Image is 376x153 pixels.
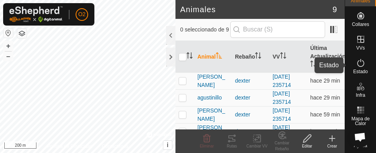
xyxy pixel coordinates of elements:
[186,53,193,60] p-sorticon: Activar para ordenar
[230,21,325,38] input: Buscar (S)
[197,73,229,89] span: [PERSON_NAME]
[47,143,92,150] a: Política de Privacidad
[320,143,345,149] div: Crear
[352,22,369,27] span: Collares
[273,74,291,88] a: [DATE] 235714
[280,53,286,60] p-sorticon: Activar para ordenar
[310,77,340,84] span: 28 ago 2025, 20:37
[235,94,266,102] div: dexter
[333,4,337,15] span: 9
[17,29,27,38] button: Capas del Mapa
[102,143,128,150] a: Contáctenos
[197,94,222,102] span: agustinillo
[244,143,269,149] div: Cambiar VV
[4,52,13,61] button: –
[310,111,340,118] span: 28 ago 2025, 20:07
[219,143,244,149] div: Rutas
[273,107,291,122] a: [DATE] 235714
[310,128,340,135] span: 28 ago 2025, 20:36
[163,141,172,149] button: i
[310,62,316,68] p-sorticon: Activar para ordenar
[232,41,269,73] th: Rebaño
[273,90,291,105] a: [DATE] 235714
[269,140,295,152] div: Cambiar Rebaño
[180,5,333,14] h2: Animales
[200,144,214,148] span: Eliminar
[354,143,367,148] span: Ayuda
[295,143,320,149] div: Editar
[345,129,376,151] a: Ayuda
[347,116,374,126] span: Mapa de Calor
[356,93,365,98] span: Infra
[307,41,345,73] th: Última Actualización
[4,28,13,38] button: Restablecer Mapa
[216,53,222,60] p-sorticon: Activar para ordenar
[356,46,365,50] span: VVs
[353,69,368,74] span: Estado
[235,111,266,119] div: dexter
[235,127,266,136] div: dexter
[9,6,63,22] img: Logo Gallagher
[310,94,340,101] span: 28 ago 2025, 20:37
[180,26,230,34] span: 0 seleccionado de 9
[255,53,261,60] p-sorticon: Activar para ordenar
[197,124,229,140] span: [PERSON_NAME]
[78,10,86,18] span: O2
[349,126,371,147] a: Chat abierto
[235,77,266,85] div: dexter
[197,107,229,123] span: [PERSON_NAME]
[4,41,13,51] button: +
[194,41,232,73] th: Animal
[269,41,307,73] th: VV
[273,124,291,139] a: [DATE] 235714
[167,142,168,148] span: i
